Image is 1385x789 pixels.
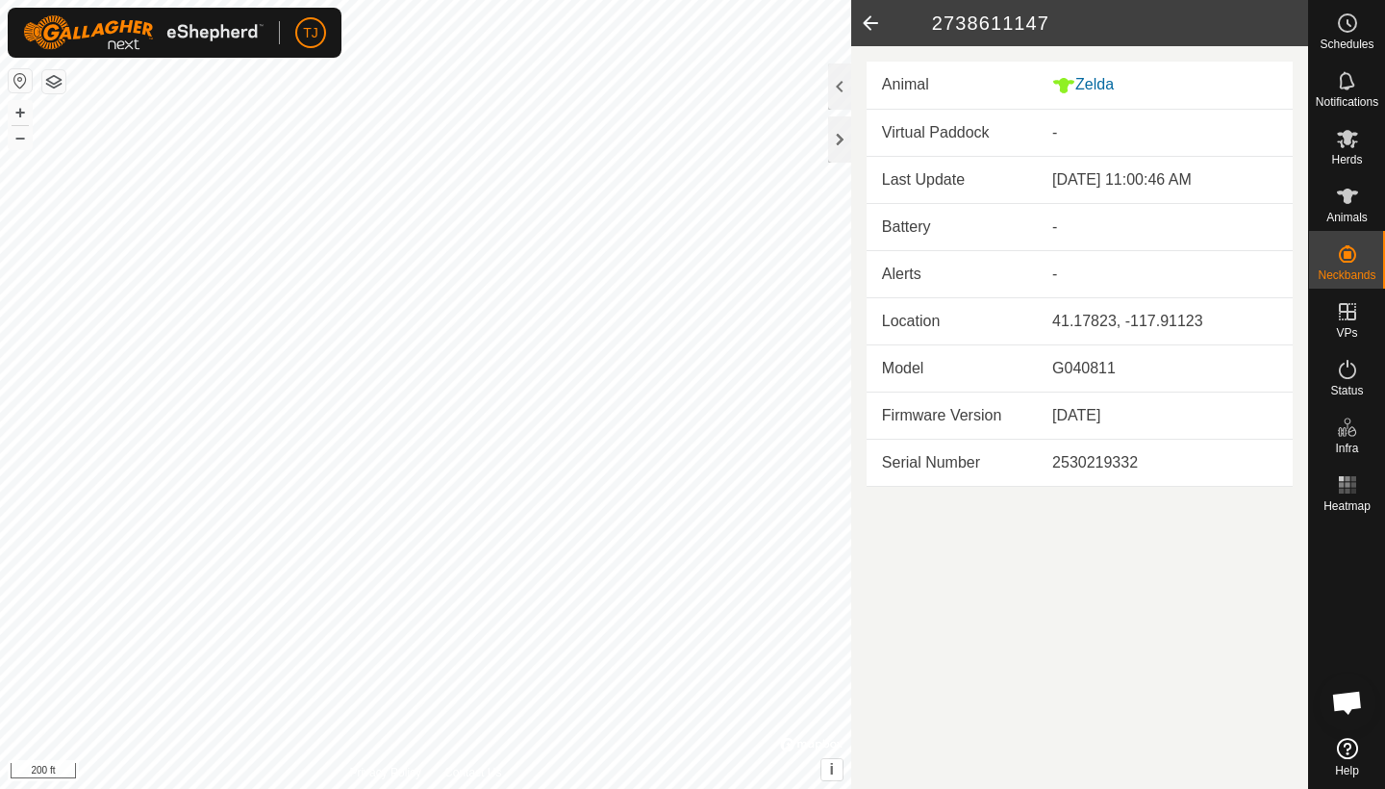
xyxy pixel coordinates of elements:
[901,12,1308,35] h2: 2738611147
[1326,212,1368,223] span: Animals
[1336,327,1357,339] span: VPs
[867,157,1037,204] td: Last Update
[1330,385,1363,396] span: Status
[1052,357,1277,380] div: G040811
[1319,674,1376,731] div: Open chat
[1037,250,1293,297] td: -
[867,203,1037,250] td: Battery
[1052,451,1277,474] div: 2530219332
[867,439,1037,486] td: Serial Number
[1318,269,1375,281] span: Neckbands
[1052,404,1277,427] div: [DATE]
[1331,154,1362,165] span: Herds
[303,23,318,43] span: TJ
[1316,96,1378,108] span: Notifications
[1052,168,1277,191] div: [DATE] 11:00:46 AM
[9,101,32,124] button: +
[867,250,1037,297] td: Alerts
[444,764,501,781] a: Contact Us
[867,62,1037,109] td: Animal
[9,69,32,92] button: Reset Map
[1309,730,1385,784] a: Help
[23,15,264,50] img: Gallagher Logo
[1052,216,1277,239] div: -
[1335,443,1358,454] span: Infra
[821,759,843,780] button: i
[867,344,1037,392] td: Model
[1320,38,1373,50] span: Schedules
[867,110,1037,157] td: Virtual Paddock
[1052,124,1057,140] app-display-virtual-paddock-transition: -
[1052,310,1277,333] div: 41.17823, -117.91123
[830,761,834,777] span: i
[867,392,1037,439] td: Firmware Version
[867,297,1037,344] td: Location
[349,764,421,781] a: Privacy Policy
[1335,765,1359,776] span: Help
[1323,500,1371,512] span: Heatmap
[9,126,32,149] button: –
[42,70,65,93] button: Map Layers
[1052,73,1277,97] div: Zelda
